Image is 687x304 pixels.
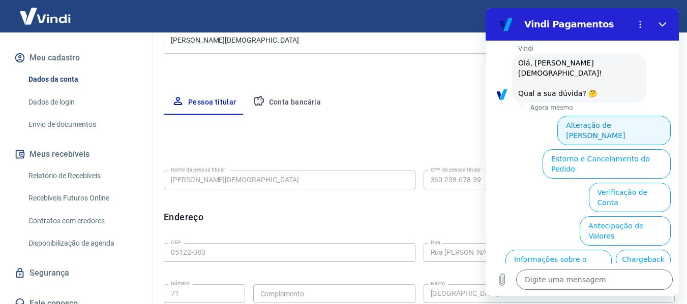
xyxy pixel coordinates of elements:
[638,7,675,26] button: Sair
[12,1,78,31] img: Vindi
[164,90,245,115] button: Pessoa titular
[24,233,140,254] a: Disponibilização de agenda
[164,210,203,224] h6: Endereço
[24,165,140,186] a: Relatório de Recebíveis
[431,166,481,174] label: CPF da pessoa titular
[24,188,140,209] a: Recebíveis Futuros Online
[24,92,140,113] a: Dados de login
[12,262,140,284] a: Segurança
[12,143,140,165] button: Meus recebíveis
[171,280,190,287] label: Número
[164,27,675,54] div: [PERSON_NAME][DEMOGRAPHIC_DATA]
[171,166,225,174] label: Nome da pessoa titular
[24,69,140,90] a: Dados da conta
[24,114,140,135] a: Envio de documentos
[431,239,440,246] label: Rua
[12,47,140,69] button: Meu cadastro
[431,280,445,287] label: Bairro
[171,239,181,246] label: CEP
[245,90,330,115] button: Conta bancária
[486,8,679,296] iframe: Janela de mensagens
[24,211,140,231] a: Contratos com credores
